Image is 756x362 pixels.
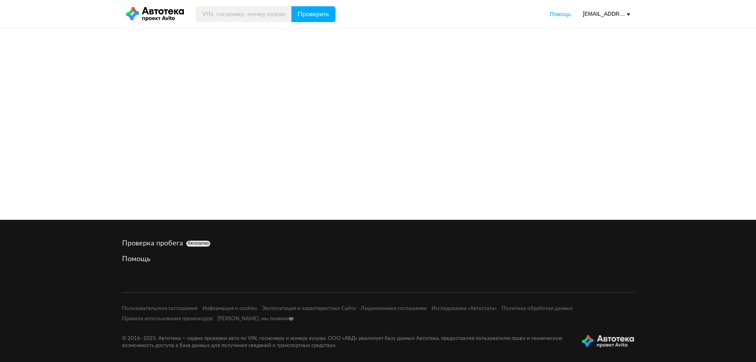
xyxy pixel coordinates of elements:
[122,305,198,312] a: Пользовательское соглашение
[582,335,634,348] img: tWS6KzJlK1XUpy65r7uaHVIs4JI6Dha8Nraz9T2hA03BhoCc4MtbvZCxBLwJIh+mQSIAkLBJpqMoKVdP8sONaFJLCz6I0+pu7...
[361,305,427,312] a: Лицензионное соглашение
[583,10,630,18] div: [EMAIL_ADDRESS][DOMAIN_NAME]
[291,6,335,22] button: Проверить
[432,305,497,312] a: Исследование «Автостата»
[122,254,634,264] a: Помощь
[550,10,571,18] a: Помощь
[122,335,569,349] p: © 2016– 2025 . Автотека — сервис проверки авто по VIN, госномеру и номеру кузова. ООО «АБД» реали...
[122,239,634,248] a: Проверка пробегабесплатно
[196,6,292,22] input: VIN, госномер, номер кузова
[298,11,329,17] span: Проверить
[262,305,356,312] a: Эксплуатация и характеристики Сайта
[202,305,257,312] a: Информация о cookies
[122,239,634,248] div: Проверка пробега
[122,316,213,323] a: Правила использования промокодов
[188,241,209,246] span: бесплатно
[550,11,571,17] span: Помощь
[217,316,294,323] a: [PERSON_NAME], мы помним
[502,305,573,312] a: Политика обработки данных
